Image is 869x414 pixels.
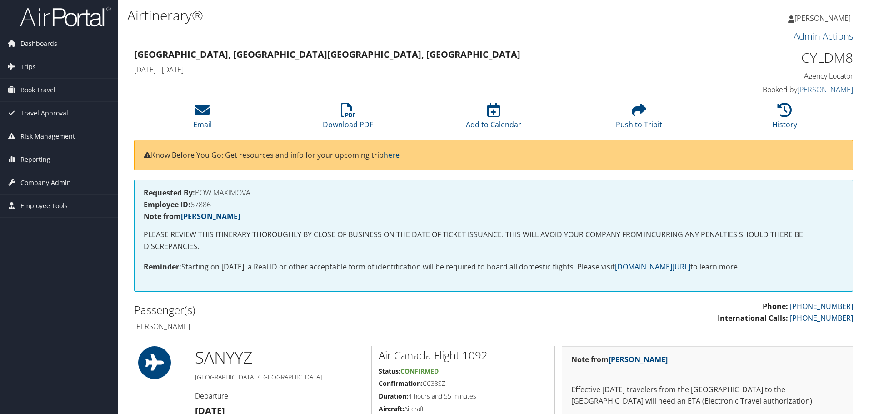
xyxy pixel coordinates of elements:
strong: Employee ID: [144,200,190,209]
a: Email [193,108,212,130]
a: Add to Calendar [466,108,521,130]
h1: Airtinerary® [127,6,616,25]
span: Travel Approval [20,102,68,125]
strong: Note from [571,354,668,364]
strong: [GEOGRAPHIC_DATA], [GEOGRAPHIC_DATA] [GEOGRAPHIC_DATA], [GEOGRAPHIC_DATA] [134,48,520,60]
span: Reporting [20,148,50,171]
a: [PERSON_NAME] [797,85,853,95]
span: Trips [20,55,36,78]
h5: [GEOGRAPHIC_DATA] / [GEOGRAPHIC_DATA] [195,373,365,382]
h5: Aircraft [379,404,548,414]
p: Effective [DATE] travelers from the [GEOGRAPHIC_DATA] to the [GEOGRAPHIC_DATA] will need an ETA (... [571,372,844,407]
a: [PERSON_NAME] [609,354,668,364]
h4: [PERSON_NAME] [134,321,487,331]
span: Book Travel [20,79,55,101]
p: PLEASE REVIEW THIS ITINERARY THOROUGHLY BY CLOSE OF BUSINESS ON THE DATE OF TICKET ISSUANCE. THIS... [144,229,844,252]
h5: CC33SZ [379,379,548,388]
p: Know Before You Go: Get resources and info for your upcoming trip [144,150,844,161]
h4: Departure [195,391,365,401]
h4: BOW MAXIMOVA [144,189,844,196]
strong: Phone: [763,301,788,311]
strong: Requested By: [144,188,195,198]
a: [PHONE_NUMBER] [790,313,853,323]
a: Push to Tripit [616,108,662,130]
span: Employee Tools [20,195,68,217]
h4: Agency Locator [684,71,853,81]
a: [PHONE_NUMBER] [790,301,853,311]
span: Dashboards [20,32,57,55]
a: [PERSON_NAME] [181,211,240,221]
a: Admin Actions [794,30,853,42]
span: [PERSON_NAME] [794,13,851,23]
a: [DOMAIN_NAME][URL] [615,262,690,272]
span: Confirmed [400,367,439,375]
span: Risk Management [20,125,75,148]
p: Starting on [DATE], a Real ID or other acceptable form of identification will be required to boar... [144,261,844,273]
a: here [384,150,400,160]
strong: Status: [379,367,400,375]
h4: [DATE] - [DATE] [134,65,670,75]
strong: Duration: [379,392,408,400]
strong: Reminder: [144,262,181,272]
h5: 4 hours and 55 minutes [379,392,548,401]
h2: Passenger(s) [134,302,487,318]
h4: 67886 [144,201,844,208]
h1: SAN YYZ [195,346,365,369]
img: airportal-logo.png [20,6,111,27]
a: History [772,108,797,130]
strong: Note from [144,211,240,221]
strong: Aircraft: [379,404,404,413]
a: Download PDF [323,108,373,130]
h2: Air Canada Flight 1092 [379,348,548,363]
a: [PERSON_NAME] [788,5,860,32]
span: Company Admin [20,171,71,194]
strong: Confirmation: [379,379,423,388]
h1: CYLDM8 [684,48,853,67]
strong: International Calls: [718,313,788,323]
h4: Booked by [684,85,853,95]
